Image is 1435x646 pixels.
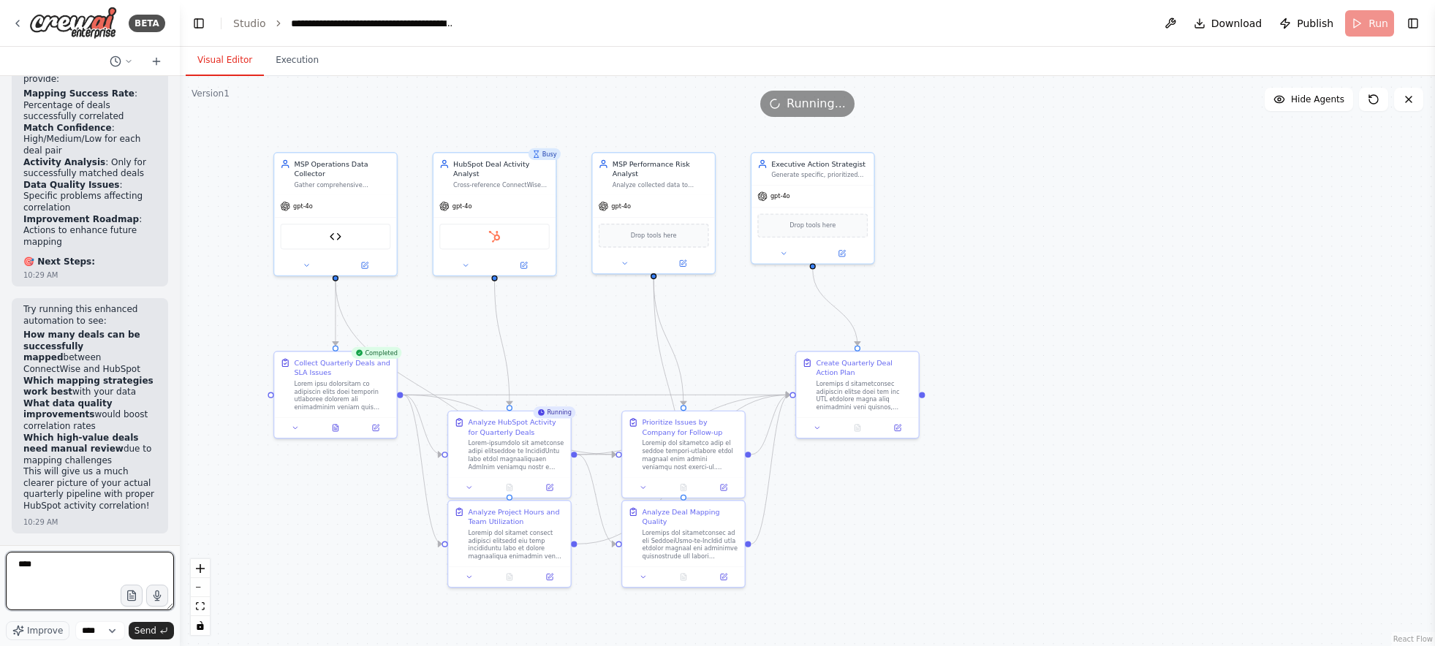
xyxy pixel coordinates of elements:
[836,422,879,433] button: No output available
[233,18,266,29] a: Studio
[613,159,709,179] div: MSP Performance Risk Analyst
[613,181,709,189] div: Analyze collected data to identify critical risks, performance anomalies, and bottlenecks across ...
[447,411,572,498] div: RunningAnalyze HubSpot Activity for Quarterly DealsLorem-ipsumdolo sit ametconse adipi elitseddoe...
[1273,10,1339,37] button: Publish
[121,585,143,607] button: Upload files
[662,571,705,582] button: No output available
[468,417,564,437] div: Analyze HubSpot Activity for Quarterly Deals
[273,351,398,438] div: CompletedCollect Quarterly Deals and SLA IssuesLorem ipsu dolorsitam co adipiscin elits doei temp...
[23,517,58,528] div: 10:29 AM
[529,148,561,160] div: Busy
[642,529,738,561] div: Loremips dol sitametconsec ad eli SeddoeiUsmo-te-IncIdid utla etdolor magnaal eni adminimve quisn...
[577,449,616,549] g: Edge from 1558384d-4a8e-42d6-951f-5c7803fa3489 to be6cb141-ebbd-49ff-8e46-20358f501a5f
[27,625,63,636] span: Improve
[23,433,156,467] li: due to mapping challenges
[293,202,313,210] span: gpt-4o
[191,559,210,578] button: zoom in
[468,507,564,527] div: Analyze Project Hours and Team Utilization
[294,181,390,189] div: Gather comprehensive operational data from ConnectWise across all departments (sales, finance, se...
[189,13,209,34] button: Hide left sidebar
[532,482,567,493] button: Open in side panel
[192,88,230,99] div: Version 1
[23,376,156,398] li: with your data
[23,330,156,375] li: between ConnectWise and HubSpot
[648,279,688,405] g: Edge from 0ed97677-039a-4076-bcb5-69cab39d7296 to 5d78eb57-92d9-4bd1-aaac-065f1e075a8d
[23,304,156,327] p: Try running this enhanced automation to see:
[129,15,165,32] div: BETA
[23,214,139,224] strong: Improvement Roadmap
[433,152,557,276] div: BusyHubSpot Deal Activity AnalystCross-reference ConnectWise sales pipeline data with HubSpot act...
[403,390,790,400] g: Edge from 67b9d863-94f0-460f-91ea-28c0340ff62a to 564f2a66-6d24-4503-8107-b028eadba3b7
[751,390,790,550] g: Edge from be6cb141-ebbd-49ff-8e46-20358f501a5f to 564f2a66-6d24-4503-8107-b028eadba3b7
[771,171,868,179] div: Generate specific, prioritized action recommendations for the MSP business owner based on perform...
[23,88,135,99] strong: Mapping Success Rate
[129,622,174,639] button: Send
[648,279,688,494] g: Edge from 0ed97677-039a-4076-bcb5-69cab39d7296 to be6cb141-ebbd-49ff-8e46-20358f501a5f
[403,390,442,460] g: Edge from 67b9d863-94f0-460f-91ea-28c0340ff62a to 1558384d-4a8e-42d6-951f-5c7803fa3489
[808,270,863,346] g: Edge from 35456fca-f940-481b-b2df-d49df6de83a5 to 564f2a66-6d24-4503-8107-b028eadba3b7
[533,406,575,418] div: Running
[6,621,69,640] button: Improve
[488,231,500,243] img: HubSpot
[816,380,912,412] div: Loremips d sitametconsec adipiscin elitse doei tem inc UTL etdolore magna aliq enimadmini veni qu...
[453,202,472,210] span: gpt-4o
[330,231,341,243] img: ConnectWise MCP Tool
[186,45,264,76] button: Visual Editor
[23,157,105,167] strong: Activity Analysis
[330,281,515,495] g: Edge from 302bd114-085e-4bf4-8a14-f9be76f9f2ac to 888393f1-3610-4dcb-9520-4c190bdeaf41
[233,16,455,31] nav: breadcrumb
[23,466,156,512] p: This will give us a much clearer picture of your actual quarterly pipeline with proper HubSpot ac...
[23,180,156,214] li: : Specific problems affecting correlation
[23,123,112,133] strong: Match Confidence
[23,214,156,248] li: : Actions to enhance future mapping
[814,248,870,259] button: Open in side panel
[23,398,156,433] li: would boost correlation rates
[336,259,393,271] button: Open in side panel
[751,152,875,265] div: Executive Action StrategistGenerate specific, prioritized action recommendations for the MSP busi...
[642,439,738,471] div: Loremip dol sitametco adip el seddoe tempori-utlabore etdol magnaal enim admini veniamqu nost exe...
[135,625,156,636] span: Send
[264,45,330,76] button: Execution
[468,439,564,471] div: Lorem-ipsumdolo sit ametconse adipi elitseddoe te IncididUntu labo etdol magnaaliquaen AdmInim ve...
[1188,10,1268,37] button: Download
[621,500,746,588] div: Analyze Deal Mapping QualityLoremips dol sitametconsec ad eli SeddoeiUsmo-te-IncIdid utla etdolor...
[1403,13,1423,34] button: Show right sidebar
[314,422,357,433] button: View output
[23,376,154,398] strong: Which mapping strategies work best
[23,433,138,455] strong: Which high-value deals need manual review
[330,281,341,346] g: Edge from 302bd114-085e-4bf4-8a14-f9be76f9f2ac to 67b9d863-94f0-460f-91ea-28c0340ff62a
[816,358,912,378] div: Create Quarterly Deal Action Plan
[294,159,390,179] div: MSP Operations Data Collector
[654,257,711,269] button: Open in side panel
[191,616,210,635] button: toggle interactivity
[880,422,915,433] button: Open in side panel
[447,500,572,588] div: Analyze Project Hours and Team UtilizationLoremip dol sitamet consect adipisci elitsedd eiu temp ...
[787,95,846,113] span: Running...
[751,390,790,460] g: Edge from 5d78eb57-92d9-4bd1-aaac-065f1e075a8d to 564f2a66-6d24-4503-8107-b028eadba3b7
[23,123,156,157] li: : High/Medium/Low for each deal pair
[23,88,156,123] li: : Percentage of deals successfully correlated
[496,259,552,271] button: Open in side panel
[532,571,567,582] button: Open in side panel
[642,507,738,527] div: Analyze Deal Mapping Quality
[611,202,631,210] span: gpt-4o
[29,7,117,39] img: Logo
[403,390,442,550] g: Edge from 67b9d863-94f0-460f-91ea-28c0340ff62a to 888393f1-3610-4dcb-9520-4c190bdeaf41
[770,192,790,200] span: gpt-4o
[621,411,746,498] div: Prioritize Issues by Company for Follow-upLoremip dol sitametco adip el seddoe tempori-utlabore e...
[631,231,677,241] span: Drop tools here
[488,571,531,582] button: No output available
[453,159,550,179] div: HubSpot Deal Activity Analyst
[23,256,95,267] strong: 🎯 Next Steps:
[23,330,140,362] strong: How many deals can be successfully mapped
[191,559,210,635] div: React Flow controls
[642,417,738,437] div: Prioritize Issues by Company for Follow-up
[1211,16,1262,31] span: Download
[191,578,210,597] button: zoom out
[351,347,401,359] div: Completed
[294,358,390,378] div: Collect Quarterly Deals and SLA Issues
[468,529,564,561] div: Loremip dol sitamet consect adipisci elitsedd eiu temp incididuntu labo et dolore magnaaliqua eni...
[23,180,119,190] strong: Data Quality Issues
[104,53,139,70] button: Switch to previous chat
[591,152,716,274] div: MSP Performance Risk AnalystAnalyze collected data to identify critical risks, performance anomal...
